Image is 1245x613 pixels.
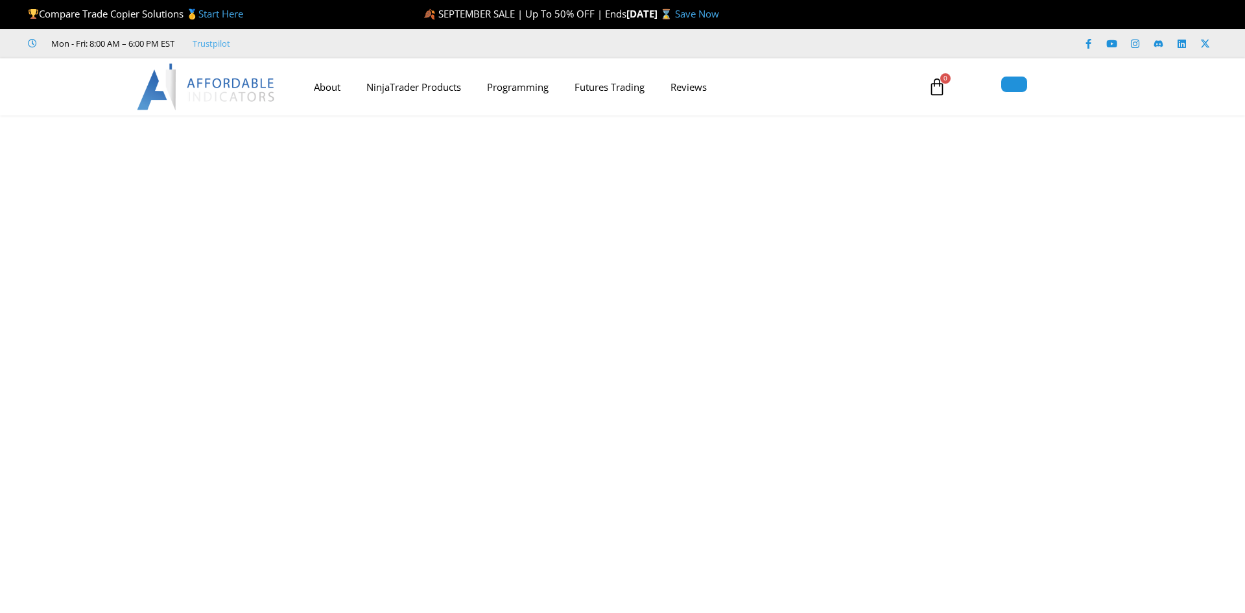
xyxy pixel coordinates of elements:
[423,7,626,20] span: 🍂 SEPTEMBER SALE | Up To 50% OFF | Ends
[353,72,474,102] a: NinjaTrader Products
[48,36,174,51] span: Mon - Fri: 8:00 AM – 6:00 PM EST
[940,73,951,84] span: 0
[301,72,353,102] a: About
[137,64,276,110] img: LogoAI | Affordable Indicators – NinjaTrader
[562,72,658,102] a: Futures Trading
[474,72,562,102] a: Programming
[29,9,38,19] img: 🏆
[28,7,243,20] span: Compare Trade Copier Solutions 🥇
[675,7,719,20] a: Save Now
[908,68,966,106] a: 0
[193,36,230,51] a: Trustpilot
[626,7,675,20] strong: [DATE] ⌛
[301,72,913,102] nav: Menu
[198,7,243,20] a: Start Here
[658,72,720,102] a: Reviews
